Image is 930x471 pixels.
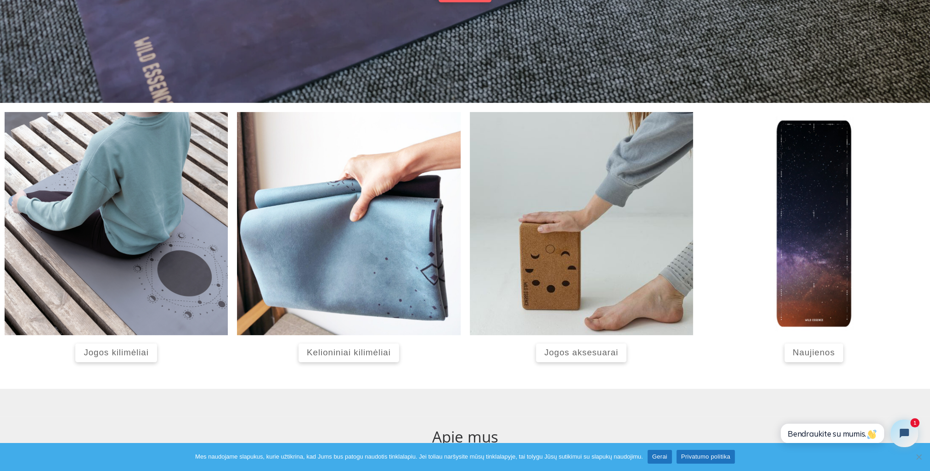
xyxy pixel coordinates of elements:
a: Naujienos [784,343,843,362]
span: Kelioniniai kilimėliai [307,348,391,357]
span: Jogos kilimėliai [84,348,148,357]
span: Jogos aksesuarai [544,348,618,357]
span: Naujienos [793,348,835,357]
a: Kelioniniai kilimėliai [299,343,399,362]
img: kelioniniai jogos kilimeliai [237,112,460,335]
img: jogos kilimelis naktis [702,112,925,335]
img: profesionalus jogos kilimėlis [5,112,228,335]
a: Privatumo politika [676,450,735,464]
h2: Apie mus [5,426,925,449]
span: Mes naudojame slapukus, kurie užtikrina, kad Jums bus patogu naudotis tinklalapiu. Jei toliau nar... [195,452,643,461]
img: jogos kaladele [470,112,693,335]
iframe: Tidio Chat [770,412,926,455]
a: Jogos aksesuarai [536,343,626,362]
a: Gerai [648,450,672,464]
span: Ne [914,452,923,461]
a: Jogos kilimėliai [75,343,157,362]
